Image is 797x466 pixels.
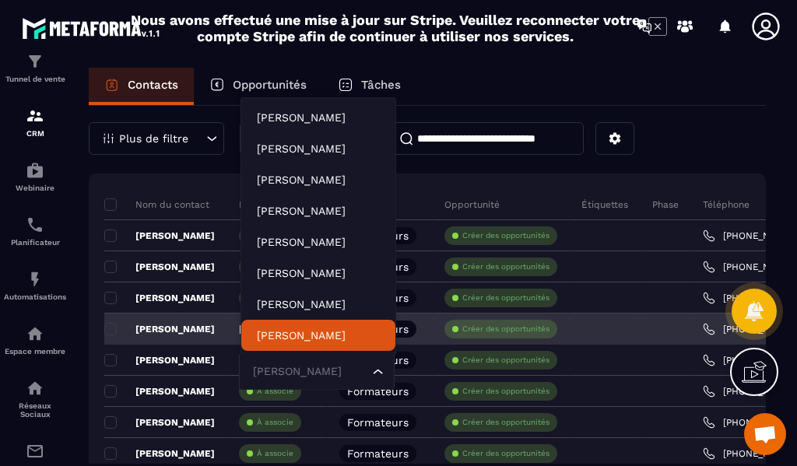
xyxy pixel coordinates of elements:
[322,68,416,105] a: Tâches
[4,40,66,95] a: formationformationTunnel de vente
[4,401,66,419] p: Réseaux Sociaux
[26,442,44,461] img: email
[26,270,44,289] img: automations
[462,417,549,428] p: Créer des opportunités
[26,215,44,234] img: scheduler
[257,265,380,281] p: Sylvain BROCARD
[257,328,380,343] p: Edwige ORTEGA
[194,68,322,105] a: Opportunités
[4,258,66,313] a: automationsautomationsAutomatisations
[4,347,66,356] p: Espace membre
[257,172,380,187] p: Héloïse ALBRECH
[4,204,66,258] a: schedulerschedulerPlanificateur
[104,385,215,398] p: [PERSON_NAME]
[104,229,215,242] p: [PERSON_NAME]
[462,230,549,241] p: Créer des opportunités
[239,354,395,390] div: Search for option
[104,354,215,366] p: [PERSON_NAME]
[130,12,641,44] h2: Nous avons effectué une mise à jour sur Stripe. Veuillez reconnecter votre compte Stripe afin de ...
[462,324,549,335] p: Créer des opportunités
[444,198,500,211] p: Opportunité
[104,447,215,460] p: [PERSON_NAME]
[4,75,66,83] p: Tunnel de vente
[4,149,66,204] a: automationsautomationsWebinaire
[257,448,293,459] p: À associe
[233,78,307,92] p: Opportunités
[4,313,66,367] a: automationsautomationsEspace membre
[257,141,380,156] p: ERIC KOUKOUI
[581,198,628,211] p: Étiquettes
[462,261,549,272] p: Créer des opportunités
[239,324,315,335] p: [PERSON_NAME]
[104,292,215,304] p: [PERSON_NAME]
[4,95,66,149] a: formationformationCRM
[257,110,380,125] p: Eudes MENAGER
[128,78,178,92] p: Contacts
[347,417,409,428] p: Formateurs
[462,386,549,397] p: Créer des opportunités
[257,417,293,428] p: À associe
[26,107,44,125] img: formation
[26,324,44,343] img: automations
[239,198,297,211] p: Responsable
[4,184,66,192] p: Webinaire
[26,52,44,71] img: formation
[4,129,66,138] p: CRM
[744,413,786,455] a: Ouvrir le chat
[4,238,66,247] p: Planificateur
[257,203,380,219] p: Eric BOLOGNE
[26,161,44,180] img: automations
[104,416,215,429] p: [PERSON_NAME]
[4,293,66,301] p: Automatisations
[104,198,209,211] p: Nom du contact
[89,68,194,105] a: Contacts
[249,363,369,380] input: Search for option
[257,234,380,250] p: Nadège LEFRANT
[361,78,401,92] p: Tâches
[257,296,380,312] p: David NEAU
[462,448,549,459] p: Créer des opportunités
[26,379,44,398] img: social-network
[257,386,293,397] p: À associe
[703,198,750,211] p: Téléphone
[347,386,409,397] p: Formateurs
[4,367,66,430] a: social-networksocial-networkRéseaux Sociaux
[104,261,215,273] p: [PERSON_NAME]
[462,293,549,303] p: Créer des opportunités
[462,355,549,366] p: Créer des opportunités
[652,198,679,211] p: Phase
[22,14,162,42] img: logo
[347,448,409,459] p: Formateurs
[119,133,188,144] p: Plus de filtre
[104,323,215,335] p: [PERSON_NAME]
